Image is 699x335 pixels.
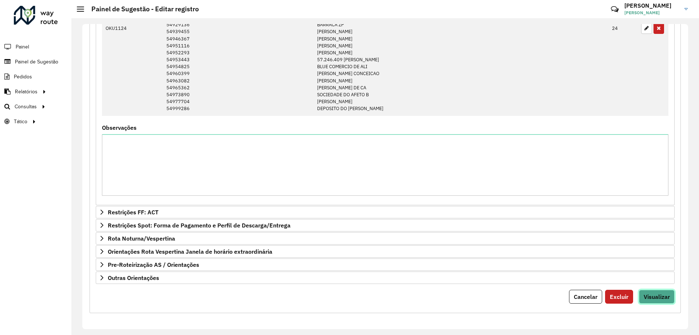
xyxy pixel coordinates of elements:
[96,258,675,271] a: Pre-Roteirização AS / Orientações
[15,103,37,110] span: Consultas
[108,262,199,268] span: Pre-Roteirização AS / Orientações
[108,209,158,215] span: Restrições FF: ACT
[96,232,675,245] a: Rota Noturna/Vespertina
[96,206,675,218] a: Restrições FF: ACT
[644,293,670,300] span: Visualizar
[639,290,675,304] button: Visualizar
[108,235,175,241] span: Rota Noturna/Vespertina
[15,58,58,66] span: Painel de Sugestão
[84,5,199,13] h2: Painel de Sugestão - Editar registro
[605,290,633,304] button: Excluir
[610,293,628,300] span: Excluir
[574,293,597,300] span: Cancelar
[569,290,602,304] button: Cancelar
[96,219,675,231] a: Restrições Spot: Forma de Pagamento e Perfil de Descarga/Entrega
[102,123,137,132] label: Observações
[624,2,679,9] h3: [PERSON_NAME]
[96,272,675,284] a: Outras Orientações
[108,222,291,228] span: Restrições Spot: Forma de Pagamento e Perfil de Descarga/Entrega
[607,1,623,17] a: Contato Rápido
[14,73,32,81] span: Pedidos
[108,249,272,254] span: Orientações Rota Vespertina Janela de horário extraordinária
[16,43,29,51] span: Painel
[624,9,679,16] span: [PERSON_NAME]
[108,275,159,281] span: Outras Orientações
[15,88,37,96] span: Relatórios
[96,245,675,258] a: Orientações Rota Vespertina Janela de horário extraordinária
[14,118,27,125] span: Tático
